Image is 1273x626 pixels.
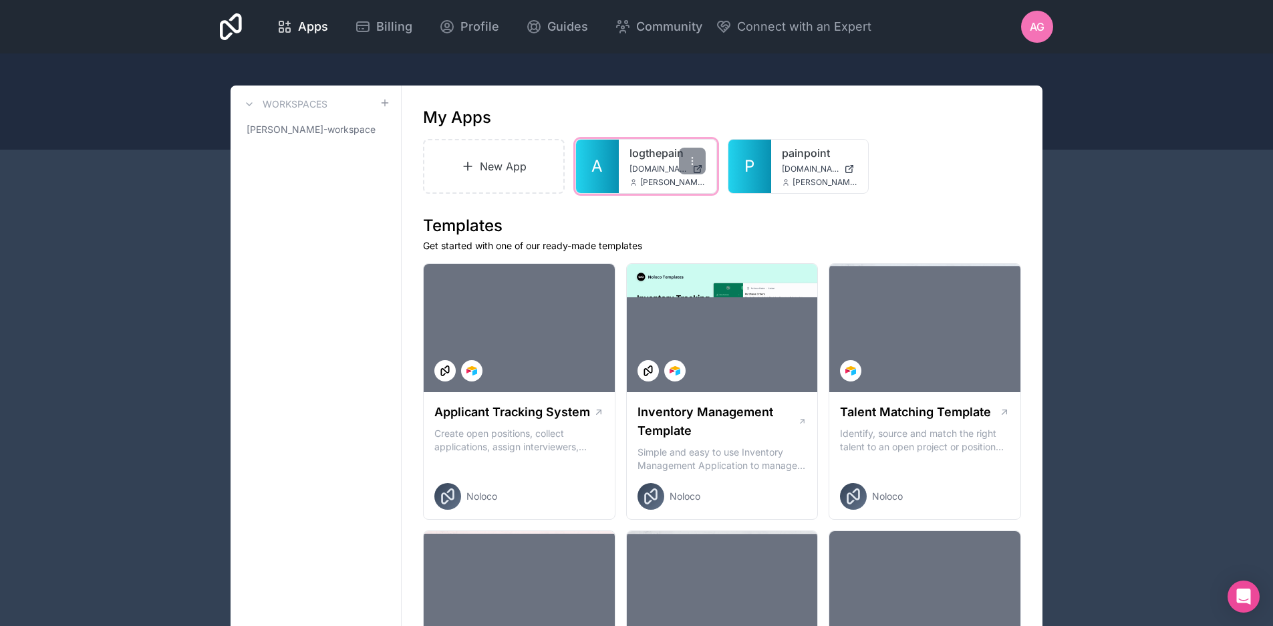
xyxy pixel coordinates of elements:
a: Guides [515,12,599,41]
a: [DOMAIN_NAME] [782,164,858,174]
img: Airtable Logo [670,365,680,376]
span: Apps [298,17,328,36]
span: Noloco [670,490,700,503]
span: [PERSON_NAME]-workspace [247,123,376,136]
span: Community [636,17,702,36]
a: P [728,140,771,193]
span: Profile [460,17,499,36]
span: A [591,156,603,177]
span: [PERSON_NAME][EMAIL_ADDRESS][DOMAIN_NAME] [640,177,706,188]
span: [DOMAIN_NAME] [629,164,687,174]
span: AG [1030,19,1044,35]
h1: My Apps [423,107,491,128]
a: [PERSON_NAME]-workspace [241,118,390,142]
a: Apps [266,12,339,41]
span: Noloco [872,490,903,503]
p: Simple and easy to use Inventory Management Application to manage your stock, orders and Manufact... [638,446,807,472]
span: [DOMAIN_NAME] [782,164,839,174]
span: Guides [547,17,588,36]
a: Workspaces [241,96,327,112]
span: Billing [376,17,412,36]
a: A [576,140,619,193]
a: Community [604,12,713,41]
a: logthepain [629,145,706,161]
h1: Templates [423,215,1021,237]
a: [DOMAIN_NAME] [629,164,706,174]
p: Identify, source and match the right talent to an open project or position with our Talent Matchi... [840,427,1010,454]
span: P [744,156,754,177]
img: Airtable Logo [845,365,856,376]
a: Profile [428,12,510,41]
h1: Talent Matching Template [840,403,991,422]
span: Noloco [466,490,497,503]
div: Open Intercom Messenger [1228,581,1260,613]
img: Airtable Logo [466,365,477,376]
p: Create open positions, collect applications, assign interviewers, centralise candidate feedback a... [434,427,604,454]
span: Connect with an Expert [737,17,871,36]
a: New App [423,139,565,194]
span: [PERSON_NAME][EMAIL_ADDRESS][DOMAIN_NAME] [793,177,858,188]
button: Connect with an Expert [716,17,871,36]
a: Billing [344,12,423,41]
h1: Applicant Tracking System [434,403,590,422]
h1: Inventory Management Template [638,403,798,440]
h3: Workspaces [263,98,327,111]
p: Get started with one of our ready-made templates [423,239,1021,253]
a: painpoint [782,145,858,161]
